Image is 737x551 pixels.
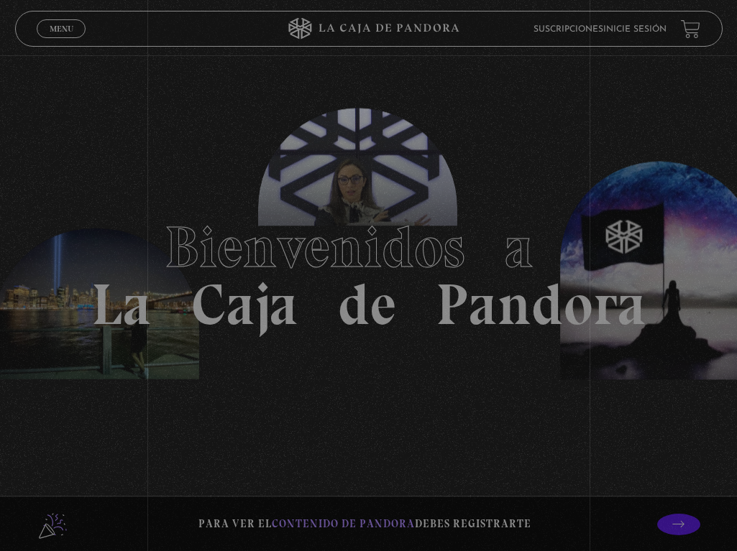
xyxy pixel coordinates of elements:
p: Para ver el debes registrarte [198,514,531,534]
a: View your shopping cart [681,19,700,39]
h1: La Caja de Pandora [91,218,646,333]
a: Suscripciones [534,25,603,34]
span: Menu [50,24,73,33]
span: Cerrar [45,37,78,47]
span: Bienvenidos a [165,213,573,282]
span: contenido de Pandora [272,517,415,530]
a: Inicie sesión [603,25,667,34]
